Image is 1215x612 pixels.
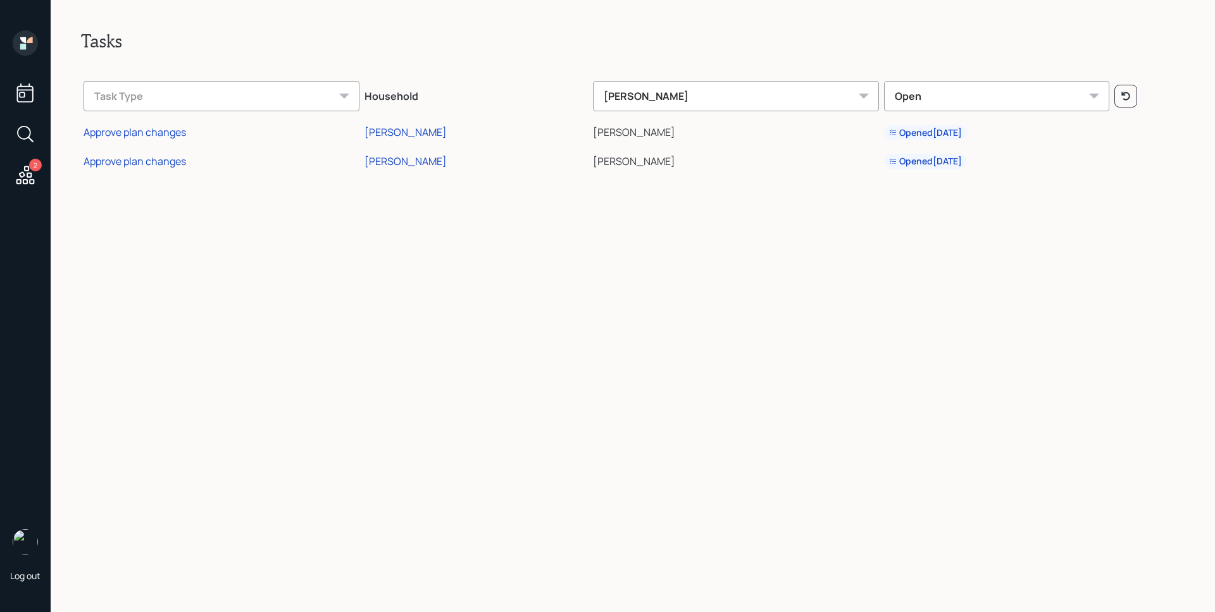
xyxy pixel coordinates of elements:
[889,155,962,168] div: Opened [DATE]
[10,570,40,582] div: Log out
[29,159,42,171] div: 2
[590,116,882,145] td: [PERSON_NAME]
[884,81,1109,111] div: Open
[81,30,1185,52] h2: Tasks
[13,529,38,554] img: james-distasi-headshot.png
[889,126,962,139] div: Opened [DATE]
[84,154,186,168] div: Approve plan changes
[364,154,447,168] div: [PERSON_NAME]
[362,72,590,116] th: Household
[590,145,882,174] td: [PERSON_NAME]
[84,125,186,139] div: Approve plan changes
[84,81,359,111] div: Task Type
[364,125,447,139] div: [PERSON_NAME]
[593,81,879,111] div: [PERSON_NAME]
